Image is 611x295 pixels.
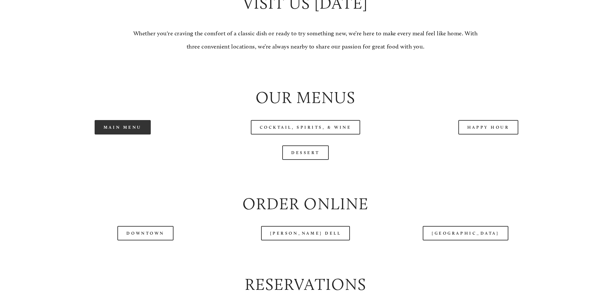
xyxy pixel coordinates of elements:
a: Main Menu [95,120,151,134]
a: Happy Hour [458,120,519,134]
h2: Our Menus [37,86,574,109]
a: Cocktail, Spirits, & Wine [251,120,361,134]
a: [PERSON_NAME] Dell [261,226,350,240]
a: Dessert [282,145,329,160]
h2: Order Online [37,193,574,215]
a: Downtown [117,226,173,240]
a: [GEOGRAPHIC_DATA] [423,226,508,240]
